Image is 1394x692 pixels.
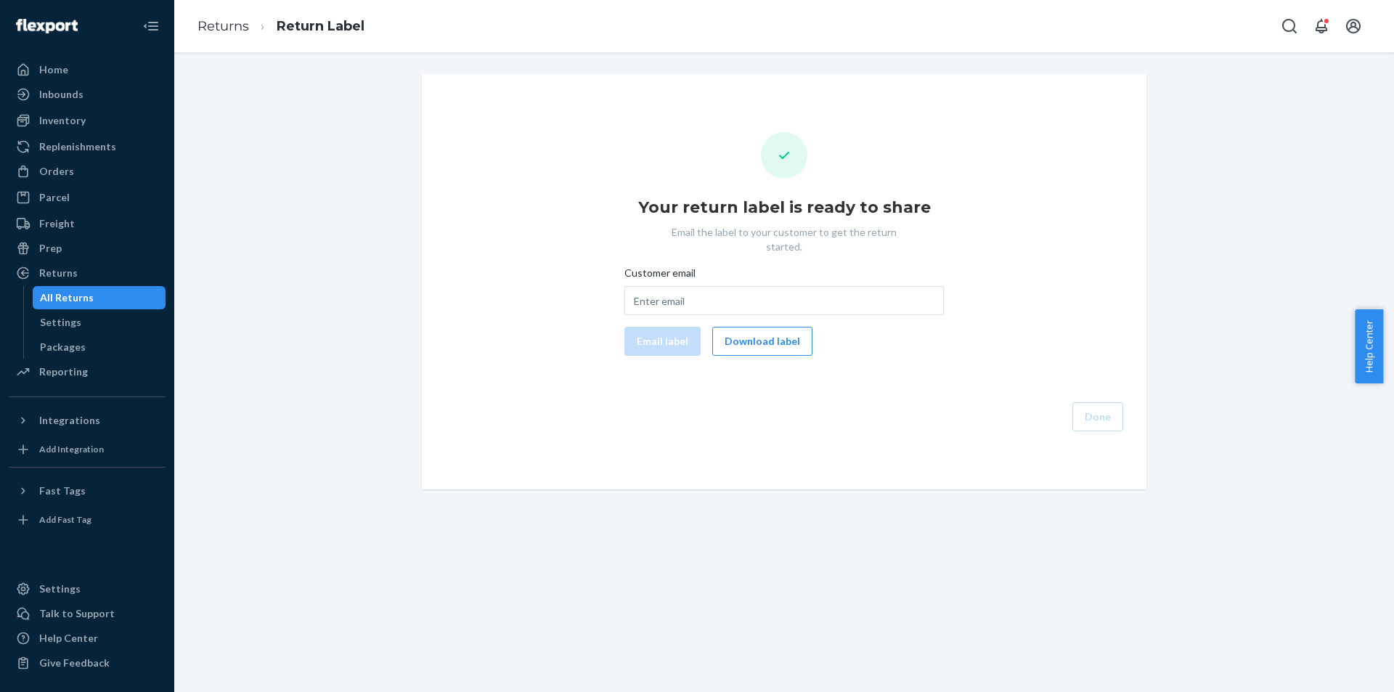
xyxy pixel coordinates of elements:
a: Home [9,58,166,81]
a: Inbounds [9,83,166,106]
button: Email label [624,327,701,356]
a: Talk to Support [9,602,166,625]
button: Done [1072,402,1123,431]
button: Help Center [1355,309,1383,383]
a: All Returns [33,286,166,309]
button: Fast Tags [9,479,166,502]
div: Inbounds [39,87,83,102]
a: Returns [9,261,166,285]
div: Settings [40,315,81,330]
div: Returns [39,266,78,280]
div: Freight [39,216,75,231]
span: Customer email [624,266,696,286]
a: Settings [9,577,166,601]
button: Open Search Box [1275,12,1304,41]
div: Prep [39,241,62,256]
div: Packages [40,340,86,354]
button: Integrations [9,409,166,432]
ol: breadcrumbs [186,5,376,48]
div: Orders [39,164,74,179]
button: Open account menu [1339,12,1368,41]
a: Parcel [9,186,166,209]
div: Talk to Support [39,606,115,621]
div: Give Feedback [39,656,110,670]
div: Parcel [39,190,70,205]
a: Inventory [9,109,166,132]
p: Email the label to your customer to get the return started. [657,225,911,254]
div: Add Fast Tag [39,513,91,526]
div: Reporting [39,365,88,379]
button: Open notifications [1307,12,1336,41]
a: Help Center [9,627,166,650]
div: Help Center [39,631,98,646]
h1: Your return label is ready to share [638,196,931,219]
a: Prep [9,237,166,260]
a: Replenishments [9,135,166,158]
button: Download label [712,327,812,356]
div: All Returns [40,290,94,305]
a: Returns [197,18,249,34]
a: Return Label [277,18,364,34]
div: Add Integration [39,443,104,455]
button: Give Feedback [9,651,166,675]
img: Flexport logo [16,19,78,33]
a: Add Fast Tag [9,508,166,532]
div: Settings [39,582,81,596]
div: Home [39,62,68,77]
button: Close Navigation [136,12,166,41]
input: Customer email [624,286,944,315]
div: Integrations [39,413,100,428]
a: Freight [9,212,166,235]
a: Orders [9,160,166,183]
a: Reporting [9,360,166,383]
div: Replenishments [39,139,116,154]
a: Add Integration [9,438,166,461]
div: Inventory [39,113,86,128]
a: Settings [33,311,166,334]
div: Fast Tags [39,484,86,498]
a: Packages [33,335,166,359]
